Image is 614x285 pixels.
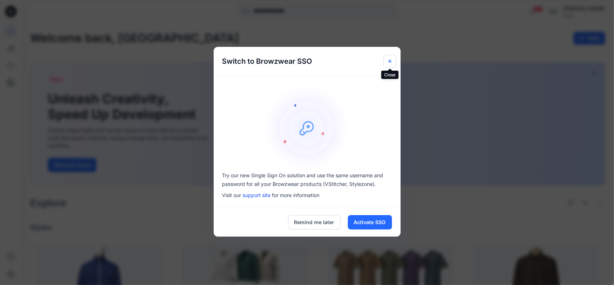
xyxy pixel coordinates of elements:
[348,215,392,230] button: Activate SSO
[222,171,392,188] p: Try our new Single Sign On solution and use the same username and password for all your Browzwear...
[383,55,396,68] button: Close
[243,192,271,198] a: support site
[222,191,392,199] p: Visit our for more information
[214,47,321,76] h5: Switch to Browzwear SSO
[288,215,341,230] button: Remind me later
[264,85,350,171] img: onboarding-sz2.1ef2cb9c.svg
